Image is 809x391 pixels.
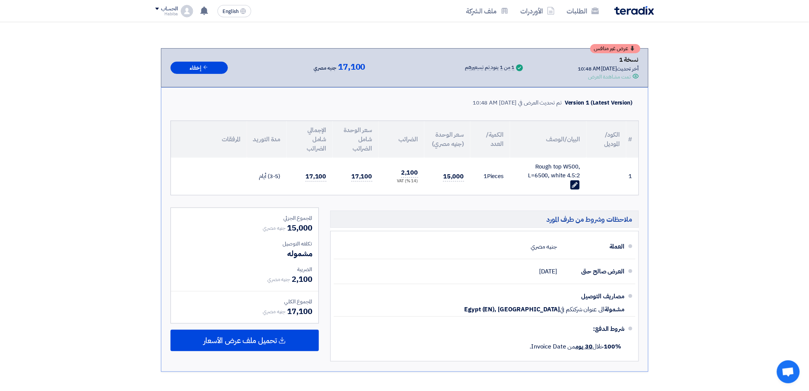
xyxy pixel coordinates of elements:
div: تمت مشاهدة العرض [588,73,631,81]
span: خلال من Invoice Date. [530,342,621,351]
th: الكمية/العدد [470,121,510,158]
th: مدة التوريد [247,121,287,158]
div: جنيه مصري [531,239,557,254]
strong: 100% [604,342,622,351]
div: Rough top W500, L=6500, white 4.5:2 [516,162,580,180]
div: تم تحديث العرض في [DATE] 10:48 AM [473,98,562,107]
span: 15,000 [443,172,464,182]
div: الحساب [161,6,178,12]
div: الضريبة [177,265,312,273]
span: Egypt (EN), [GEOGRAPHIC_DATA] [465,306,560,313]
td: (3-5) أيام [247,158,287,195]
div: مصاريف التوصيل [564,287,625,306]
th: البيان/الوصف [510,121,586,158]
span: مشموله [287,248,312,259]
u: 30 يوم [576,342,593,351]
span: English [223,9,239,14]
span: 2,100 [292,273,312,285]
a: الطلبات [561,2,605,20]
span: 17,100 [351,172,372,182]
div: Habiba [155,12,178,16]
span: 1 [484,172,487,180]
div: شروط الدفع: [346,320,625,338]
div: Version 1 (Latest Version) [565,98,632,107]
img: profile_test.png [181,5,193,17]
div: العرض صالح حتى [564,262,625,281]
span: 15,000 [287,222,312,234]
div: أخر تحديث [DATE] 10:48 AM [578,65,639,73]
a: الأوردرات [515,2,561,20]
td: 1 [626,158,638,195]
a: Open chat [777,360,800,383]
div: 1 من 1 بنود تم تسعيرهم [465,65,515,71]
span: 2,100 [401,168,418,178]
span: جنيه مصري [267,275,290,283]
td: Pieces [470,158,510,195]
th: # [626,121,638,158]
span: 17,100 [287,306,312,317]
button: إخفاء [171,62,228,74]
th: الضرائب [379,121,424,158]
span: جنيه مصري [314,64,336,73]
span: مشمولة [604,306,624,313]
button: English [218,5,251,17]
div: العملة [564,237,625,256]
div: المجموع الجزئي [177,214,312,222]
h5: ملاحظات وشروط من طرف المورد [330,211,639,228]
span: جنيه مصري [263,308,286,316]
th: المرفقات [171,121,247,158]
span: الى عنوان شركتكم في [560,306,604,313]
div: المجموع الكلي [177,298,312,306]
a: ملف الشركة [460,2,515,20]
span: [DATE] [539,268,557,275]
th: الإجمالي شامل الضرائب [287,121,333,158]
span: 17,100 [305,172,326,182]
th: سعر الوحدة (جنيه مصري) [424,121,470,158]
span: تحميل ملف عرض الأسعار [203,337,277,344]
div: نسخة 1 [578,55,639,65]
img: Teradix logo [614,6,654,15]
th: الكود/الموديل [586,121,626,158]
span: عرض غير منافس [594,46,629,51]
th: سعر الوحدة شامل الضرائب [333,121,379,158]
div: تكلفه التوصيل [177,240,312,248]
div: (14 %) VAT [385,178,418,185]
span: جنيه مصري [263,224,286,232]
span: 17,100 [338,62,365,72]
